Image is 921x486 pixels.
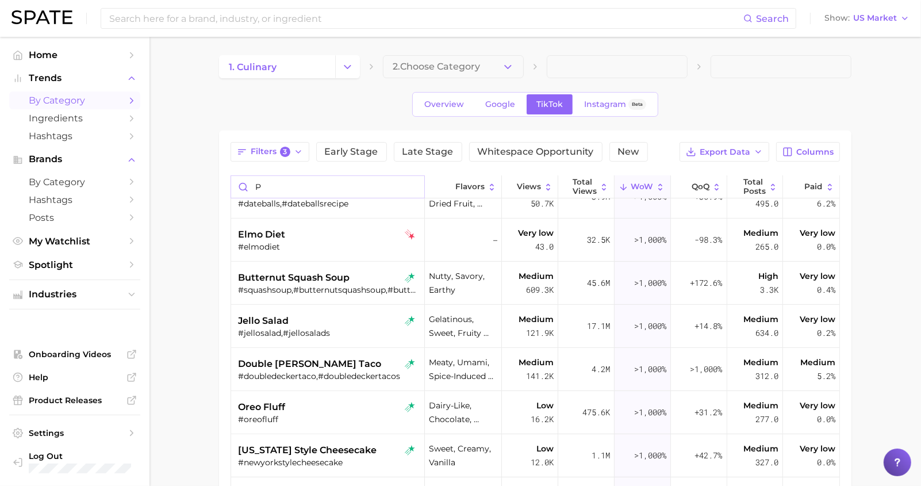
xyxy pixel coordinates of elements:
span: 475.6k [582,405,610,419]
span: QoQ [692,182,709,192]
a: Hashtags [9,127,140,145]
span: Medium [743,226,778,240]
span: Show [824,15,850,21]
span: meaty, umami, spice-induced pungency [429,355,497,383]
button: oreo flufftiktok rising star#oreofluffdairy-like, chocolate, sweetLow16.2k475.6k>1,000%+31.2%Medi... [231,391,839,434]
span: Product Releases [29,395,121,405]
span: oreo fluff [238,400,285,414]
span: 6.2% [817,197,835,211]
button: Views [502,176,558,198]
button: Brands [9,151,140,168]
span: Medium [743,399,778,412]
span: 4.2m [592,362,610,376]
button: jello saladtiktok rising star#jellosalad,#jellosaladsgelatinous, sweet, fruity tangMedium121.9k17... [231,305,839,348]
input: Search here for a brand, industry, or ingredient [108,9,743,28]
span: Onboarding Videos [29,349,121,359]
span: >1,000% [634,320,666,331]
span: 3 [280,147,290,157]
span: butternut squash soup [238,271,350,285]
span: 50.7k [531,197,554,211]
span: Instagram [584,100,626,109]
img: tiktok rising star [405,316,415,326]
a: Onboarding Videos [9,346,140,363]
a: by Category [9,91,140,109]
span: 141.2k [526,369,554,383]
span: dairy-like, chocolate, sweet [429,399,497,426]
a: InstagramBeta [574,94,656,114]
span: Very low [800,442,835,456]
div: #elmodiet [238,242,420,252]
input: Search in culinary [231,176,424,198]
span: My Watchlist [29,236,121,247]
div: #jellosalad,#jellosalads [238,328,420,338]
a: by Category [9,173,140,191]
img: tiktok rising star [405,273,415,283]
span: Flavors [455,182,485,192]
span: Hashtags [29,131,121,141]
span: Medium [519,355,554,369]
span: Views [517,182,541,192]
a: Home [9,46,140,64]
a: 1. culinary [219,55,335,78]
span: +31.2% [695,405,723,419]
span: Very low [800,226,835,240]
span: Very low [518,226,554,240]
span: Very low [800,312,835,326]
span: WoW [631,182,653,192]
button: Change Category [335,55,360,78]
span: Whitespace Opportunity [478,147,594,156]
span: US Market [853,15,897,21]
span: 634.0 [755,326,778,340]
span: TikTok [536,100,563,109]
span: by Category [29,95,121,106]
span: Industries [29,289,121,300]
span: 312.0 [755,369,778,383]
span: 609.3k [526,283,554,297]
span: Posts [29,212,121,223]
span: elmo diet [238,228,285,242]
span: 12.0k [531,456,554,469]
div: #squashsoup,#butternutsquashsoup,#butternutsquashsoups [238,285,420,295]
span: New [618,147,639,156]
span: 0.0% [817,456,835,469]
img: tiktok rising star [405,402,415,412]
span: >1,000% [634,450,666,461]
span: double [PERSON_NAME] taco [238,357,381,371]
span: Beta [632,100,643,109]
span: 17.1m [587,319,610,333]
button: WoW [615,176,671,198]
span: 121.9k [526,326,554,340]
span: nutty, savory, earthy [429,269,497,297]
img: tiktok falling star [405,229,415,240]
span: 45.6m [587,276,610,290]
span: Help [29,372,121,382]
a: Posts [9,209,140,227]
button: Paid [783,176,839,198]
span: Spotlight [29,259,121,270]
button: Flavors [425,176,502,198]
button: ShowUS Market [822,11,912,26]
span: 277.0 [755,412,778,426]
button: Trends [9,70,140,87]
span: Medium [743,312,778,326]
span: Trends [29,73,121,83]
a: My Watchlist [9,232,140,250]
span: Search [756,13,789,24]
span: Total Posts [743,178,766,196]
span: Medium [519,269,554,283]
span: Columns [796,147,834,157]
span: sweet, creamy, vanilla [429,442,497,469]
span: 16.2k [531,412,554,426]
span: 5.2% [817,369,835,383]
span: Home [29,49,121,60]
div: #newyorkstylecheesecake [238,457,420,468]
a: Product Releases [9,392,140,409]
button: elmo diettiktok falling star#elmodiet–Very low43.032.5k>1,000%-98.3%Medium265.0Very low0.0% [231,219,839,262]
button: Columns [776,142,840,162]
span: 32.5k [587,233,610,247]
img: SPATE [11,10,72,24]
button: Export Data [680,142,769,162]
span: 2. Choose Category [393,62,480,72]
span: Brands [29,154,121,164]
span: >1,000% [634,407,666,418]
